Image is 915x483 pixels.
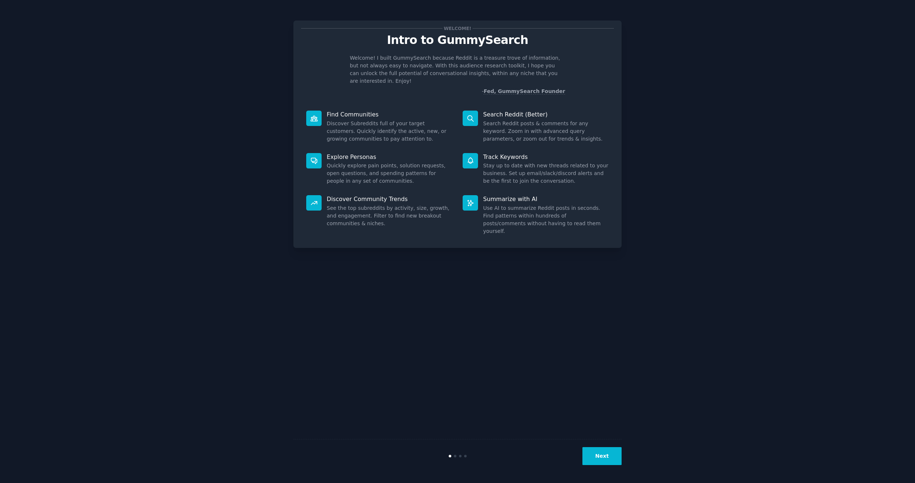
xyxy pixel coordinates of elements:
[483,195,609,203] p: Summarize with AI
[483,153,609,161] p: Track Keywords
[582,447,622,465] button: Next
[483,120,609,143] dd: Search Reddit posts & comments for any keyword. Zoom in with advanced query parameters, or zoom o...
[483,111,609,118] p: Search Reddit (Better)
[327,111,452,118] p: Find Communities
[350,54,565,85] p: Welcome! I built GummySearch because Reddit is a treasure trove of information, but not always ea...
[442,25,473,32] span: Welcome!
[327,204,452,227] dd: See the top subreddits by activity, size, growth, and engagement. Filter to find new breakout com...
[484,88,565,94] a: Fed, GummySearch Founder
[327,120,452,143] dd: Discover Subreddits full of your target customers. Quickly identify the active, new, or growing c...
[483,162,609,185] dd: Stay up to date with new threads related to your business. Set up email/slack/discord alerts and ...
[327,153,452,161] p: Explore Personas
[327,162,452,185] dd: Quickly explore pain points, solution requests, open questions, and spending patterns for people ...
[327,195,452,203] p: Discover Community Trends
[483,204,609,235] dd: Use AI to summarize Reddit posts in seconds. Find patterns within hundreds of posts/comments with...
[482,88,565,95] div: -
[301,34,614,47] p: Intro to GummySearch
